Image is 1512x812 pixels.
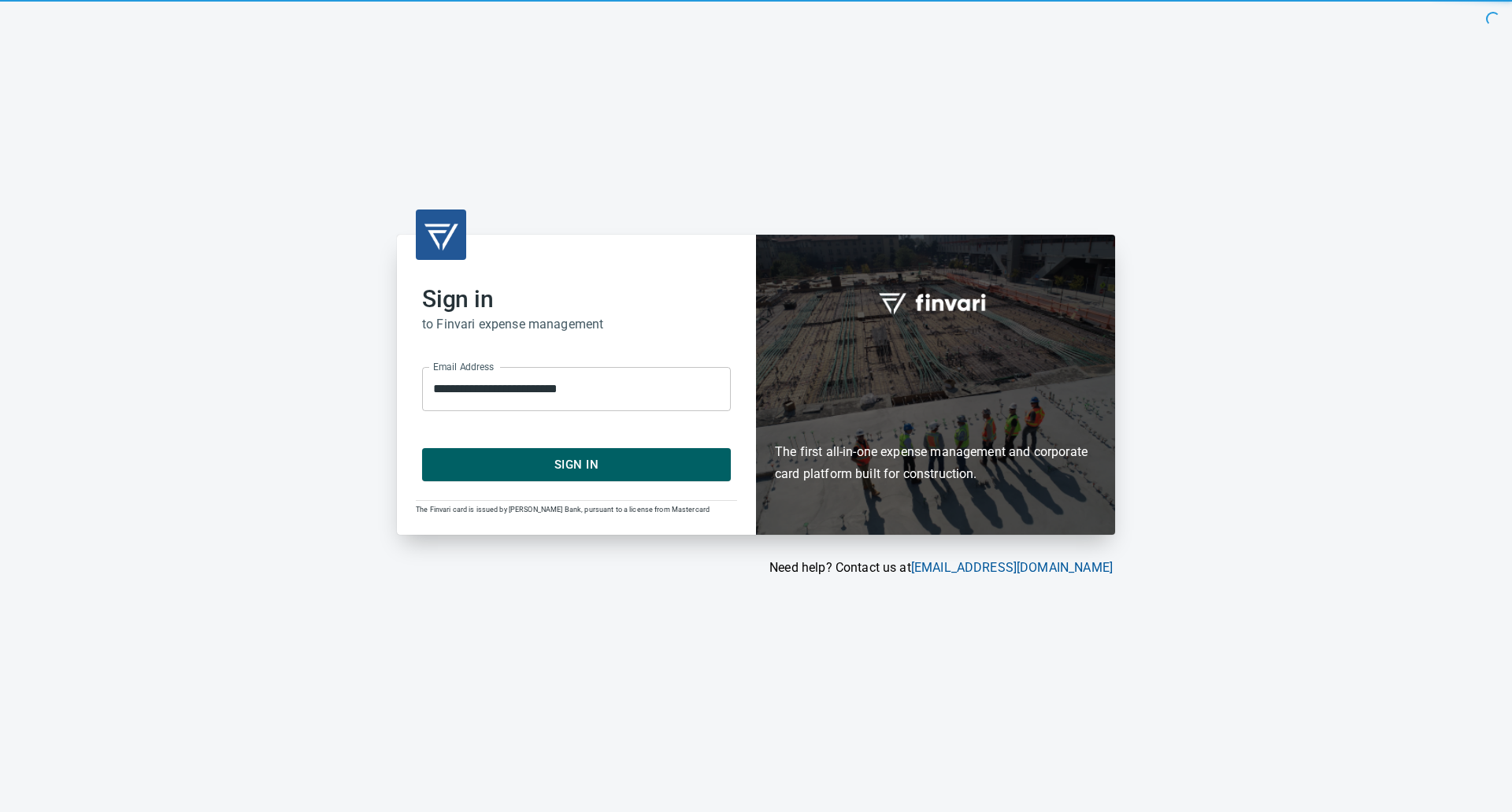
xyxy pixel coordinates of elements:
[422,285,731,313] h2: Sign in
[422,216,460,254] img: transparent_logo.png
[775,350,1096,486] h6: The first all-in-one expense management and corporate card platform built for construction.
[416,506,710,514] span: The Finvari card is issued by [PERSON_NAME] Bank, pursuant to a license from Mastercard
[876,284,995,321] img: fullword_logo_white.png
[756,235,1115,535] div: Finvari
[422,313,731,336] h6: to Finvari expense management
[911,560,1113,575] a: [EMAIL_ADDRESS][DOMAIN_NAME]
[397,558,1113,577] p: Need help? Contact us at
[439,454,713,475] span: Sign In
[422,448,731,481] button: Sign In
